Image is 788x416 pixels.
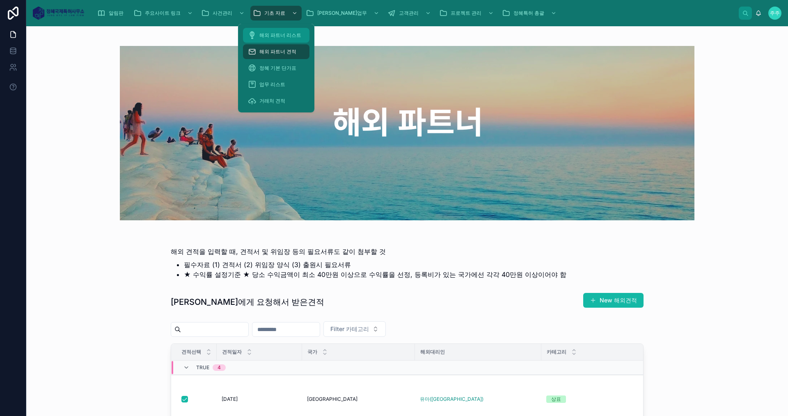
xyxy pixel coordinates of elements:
[307,396,410,402] a: [GEOGRAPHIC_DATA]
[181,349,201,355] span: 견적선택
[243,61,309,75] a: 정혜 기본 단가표
[323,321,386,337] button: Select Button
[551,395,561,403] div: 상표
[171,296,324,308] h1: [PERSON_NAME]에게 요청해서 받은견적
[120,46,694,220] img: 32352-%EC%97%AC%ED%96%89-%EC%82%AC%EC%A7%84-%EC%9D%BC%EB%B0%98%EC%A0%81%EC%9D%B8-%EB%A7%81%ED%81%...
[583,293,644,308] button: New 해외견적
[91,4,739,22] div: scrollable content
[243,28,309,43] a: 해외 파트너 리스트
[770,10,780,16] span: 주주
[259,98,285,104] span: 거래처 견적
[259,48,296,55] span: 해외 파트너 견적
[385,6,435,21] a: 고객관리
[420,396,483,402] a: 유마([GEOGRAPHIC_DATA])
[95,6,129,21] a: 알림판
[317,10,367,16] span: [PERSON_NAME]업무
[420,396,536,402] a: 유마([GEOGRAPHIC_DATA])
[199,6,249,21] a: 사건관리
[222,396,238,402] span: [DATE]
[145,10,181,16] span: 주요사이트 링크
[451,10,481,16] span: 프로젝트 관리
[399,10,419,16] span: 고객관리
[437,6,498,21] a: 프로젝트 관리
[303,6,383,21] a: [PERSON_NAME]업무
[196,364,209,371] span: TRUE
[243,77,309,92] a: 업무 리스트
[259,32,301,39] span: 해외 파트너 리스트
[513,10,544,16] span: 정혜특허 총괄
[222,349,242,355] span: 견적일자
[547,349,566,355] span: 카테고리
[171,247,644,256] p: 해외 견적을 입력할 때, 견적서 및 위임장 등의 필요서류도 같이 첨부할 것
[499,6,561,21] a: 정혜특허 총괄
[420,349,445,355] span: 해외대리인
[184,260,644,270] li: 필수자료 (1) 견적서 (2) 위임장 양식 (3) 출원시 필요서류
[131,6,197,21] a: 주요사이트 링크
[243,44,309,59] a: 해외 파트너 견적
[243,94,309,108] a: 거래처 견적
[33,7,84,20] img: App logo
[259,81,285,88] span: 업무 리스트
[213,10,232,16] span: 사건관리
[259,65,296,71] span: 정혜 기본 단가표
[307,396,357,402] span: [GEOGRAPHIC_DATA]
[222,396,297,402] a: [DATE]
[330,325,369,333] span: Filter 카테고리
[250,6,302,21] a: 기초 자료
[264,10,285,16] span: 기초 자료
[184,270,644,279] li: ★ 수익률 설정기준 ★ 당소 수익금액이 최소 40만원 이상으로 수익률을 선정, 등록비가 있는 국가에선 각각 40만원 이상이어야 함
[218,364,221,371] div: 4
[307,349,317,355] span: 국가
[546,395,708,403] a: 상표
[109,10,124,16] span: 알림판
